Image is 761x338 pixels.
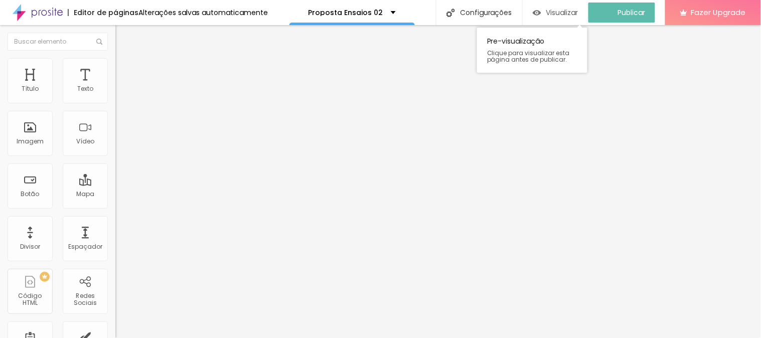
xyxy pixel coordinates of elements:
[20,243,40,250] div: Divisor
[17,138,44,145] div: Imagem
[533,9,541,17] img: view-1.svg
[10,292,50,307] div: Código HTML
[76,191,94,198] div: Mapa
[618,9,646,17] span: Publicar
[76,138,94,145] div: Vídeo
[65,292,105,307] div: Redes Sociais
[487,50,577,63] span: Clique para visualizar esta página antes de publicar.
[477,28,587,73] div: Pre-visualização
[96,39,102,45] img: Icone
[77,85,93,92] div: Texto
[446,9,455,17] img: Icone
[309,9,383,16] p: Proposta Ensaios 02
[68,243,102,250] div: Espaçador
[588,3,655,23] button: Publicar
[21,191,40,198] div: Botão
[546,9,578,17] span: Visualizar
[691,8,746,17] span: Fazer Upgrade
[138,9,268,16] div: Alterações salvas automaticamente
[68,9,138,16] div: Editor de páginas
[523,3,588,23] button: Visualizar
[22,85,39,92] div: Título
[8,33,108,51] input: Buscar elemento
